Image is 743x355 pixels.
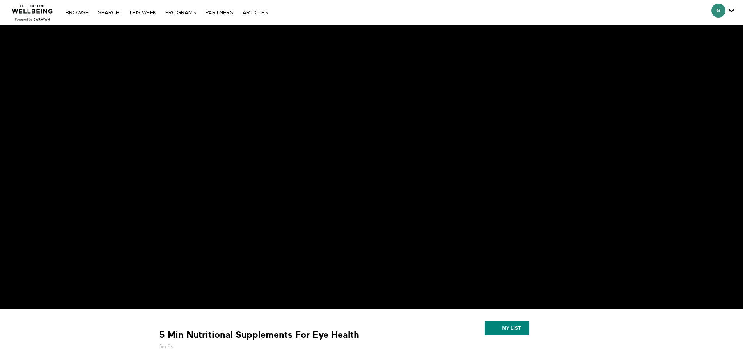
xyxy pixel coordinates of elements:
[485,321,529,335] button: My list
[159,343,420,351] h5: 5m 8s
[202,10,237,16] a: PARTNERS
[62,10,92,16] a: Browse
[125,10,160,16] a: THIS WEEK
[239,10,272,16] a: ARTICLES
[159,329,359,341] strong: 5 Min Nutritional Supplements For Eye Health
[62,9,271,16] nav: Primary
[94,10,123,16] a: Search
[161,10,200,16] a: PROGRAMS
